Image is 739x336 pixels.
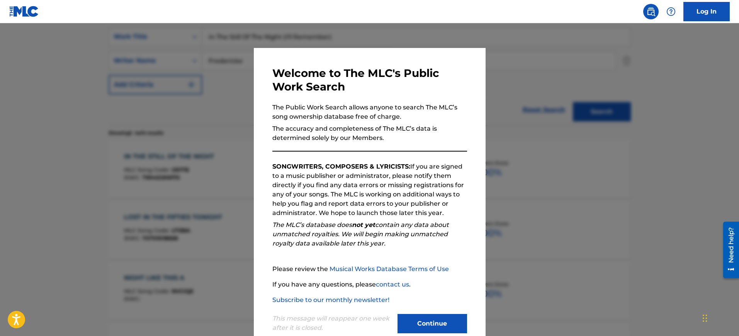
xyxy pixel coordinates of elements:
iframe: Resource Center [717,219,739,281]
p: This message will reappear one week after it is closed. [272,314,393,333]
p: Please review the [272,264,467,274]
p: The accuracy and completeness of The MLC’s data is determined solely by our Members. [272,124,467,143]
a: Log In [683,2,730,21]
p: If you are signed to a music publisher or administrator, please notify them directly if you find ... [272,162,467,218]
strong: SONGWRITERS, COMPOSERS & LYRICISTS: [272,163,410,170]
strong: not yet [352,221,375,229]
iframe: Chat Widget [700,299,739,336]
div: Help [663,4,679,19]
em: The MLC’s database does contain any data about unmatched royalties. We will begin making unmatche... [272,221,449,247]
img: MLC Logo [9,6,39,17]
img: search [646,7,656,16]
button: Continue [398,314,467,333]
img: help [666,7,676,16]
div: Drag [703,307,707,330]
a: Subscribe to our monthly newsletter! [272,296,389,304]
a: contact us [376,281,409,288]
a: Public Search [643,4,659,19]
p: If you have any questions, please . [272,280,467,289]
p: The Public Work Search allows anyone to search The MLC’s song ownership database free of charge. [272,103,467,121]
h3: Welcome to The MLC's Public Work Search [272,67,467,94]
a: Musical Works Database Terms of Use [330,265,449,273]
